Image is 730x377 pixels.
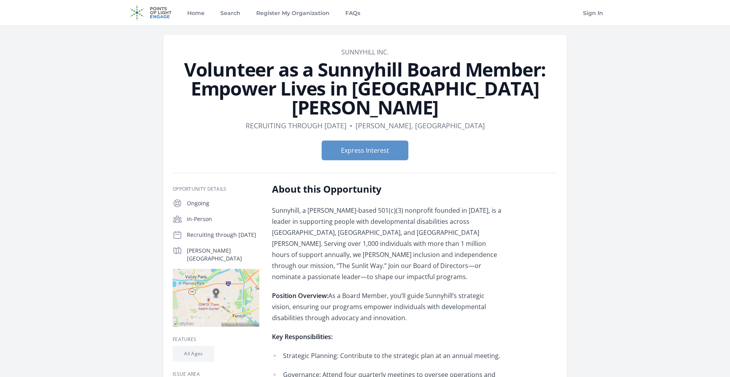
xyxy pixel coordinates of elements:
[187,199,259,207] p: Ongoing
[187,231,259,239] p: Recruiting through [DATE]
[356,120,485,131] dd: [PERSON_NAME], [GEOGRAPHIC_DATA]
[173,186,259,192] h3: Opportunity Details
[272,206,501,281] span: Sunnyhill, a [PERSON_NAME]-based 501(c)(3) nonprofit founded in [DATE], is a leader in supporting...
[187,215,259,223] p: In-Person
[187,247,259,263] p: [PERSON_NAME][GEOGRAPHIC_DATA]
[322,141,408,160] button: Express Interest
[341,48,389,56] a: Sunnyhill Inc.
[350,120,352,131] div: •
[283,351,500,360] span: Strategic Planning: Contribute to the strategic plan at an annual meeting.
[173,336,259,343] h3: Features
[272,291,486,322] span: As a Board Member, you’ll guide Sunnyhill’s strategic vision, ensuring our programs empower indiv...
[272,183,503,195] h2: About this Opportunity
[173,60,557,117] h1: Volunteer as a Sunnyhill Board Member: Empower Lives in [GEOGRAPHIC_DATA][PERSON_NAME]
[173,269,259,327] img: Map
[272,332,333,341] span: Key Responsibilities:
[173,346,214,362] li: All Ages
[246,120,346,131] dd: Recruiting through [DATE]
[272,291,328,300] strong: Position Overview:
